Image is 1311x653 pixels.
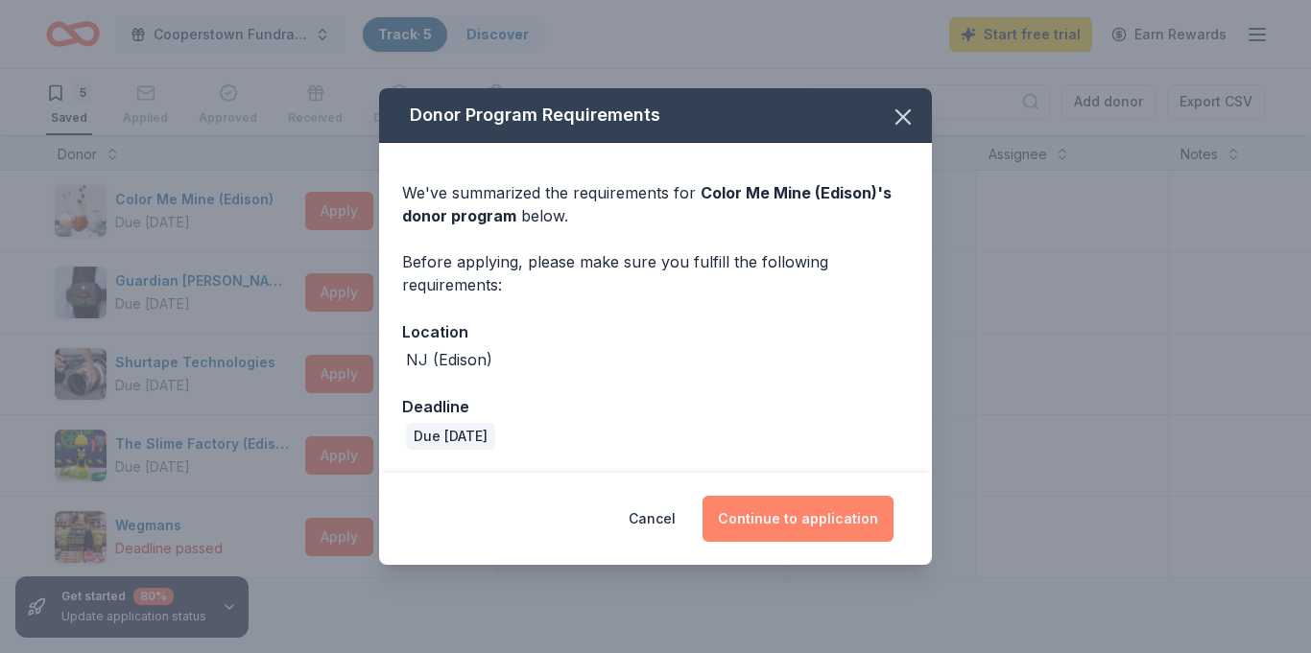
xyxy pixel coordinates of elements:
[402,250,909,296] div: Before applying, please make sure you fulfill the following requirements:
[402,181,909,227] div: We've summarized the requirements for below.
[379,88,932,143] div: Donor Program Requirements
[402,394,909,419] div: Deadline
[703,496,894,542] button: Continue to application
[406,423,495,450] div: Due [DATE]
[406,348,492,371] div: NJ (Edison)
[629,496,676,542] button: Cancel
[402,319,909,344] div: Location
